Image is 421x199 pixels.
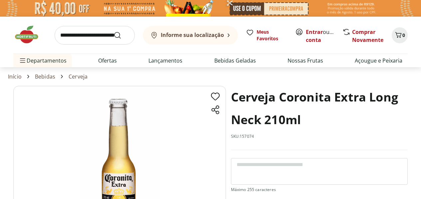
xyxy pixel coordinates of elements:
[55,26,135,45] input: search
[113,31,129,39] button: Submit Search
[288,57,323,65] a: Nossas Frutas
[19,53,67,69] span: Departamentos
[148,57,182,65] a: Lançamentos
[19,53,27,69] button: Menu
[306,28,342,44] a: Criar conta
[306,28,323,36] a: Entrar
[392,27,408,43] button: Carrinho
[35,74,55,80] a: Bebidas
[246,29,287,42] a: Meus Favoritos
[69,74,88,80] a: Cerveja
[257,29,287,42] span: Meus Favoritos
[402,32,405,38] span: 0
[13,25,47,45] img: Hortifruti
[231,86,408,131] h1: Cerveja Coronita Extra Long Neck 210ml
[306,28,335,44] span: ou
[352,28,383,44] a: Comprar Novamente
[143,26,238,45] button: Informe sua localização
[98,57,117,65] a: Ofertas
[161,31,224,39] b: Informe sua localização
[355,57,402,65] a: Açougue e Peixaria
[8,74,22,80] a: Início
[231,134,254,139] p: SKU: 157074
[214,57,256,65] a: Bebidas Geladas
